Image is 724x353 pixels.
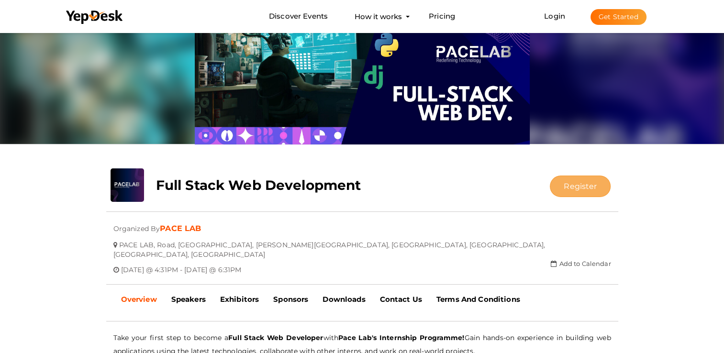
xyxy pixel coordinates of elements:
a: Speakers [164,287,213,311]
b: Terms And Conditions [436,295,520,304]
b: Contact Us [380,295,422,304]
span: PACE LAB, Road, [GEOGRAPHIC_DATA], [PERSON_NAME][GEOGRAPHIC_DATA], [GEOGRAPHIC_DATA], [GEOGRAPHIC... [113,233,546,259]
b: Sponsors [273,295,308,304]
a: Login [544,11,565,21]
span: Organized By [113,217,160,233]
b: Downloads [323,295,365,304]
b: Exhibitors [220,295,259,304]
b: Full Stack Web Developer [228,333,323,342]
a: Discover Events [269,8,328,25]
a: PACE LAB [160,224,201,233]
b: Pace Lab's Internship Programme! [338,333,465,342]
a: Contact Us [373,287,429,311]
a: Pricing [429,8,455,25]
a: Add to Calendar [551,260,611,267]
button: Register [550,176,611,197]
b: Full Stack Web Development [156,177,361,193]
a: Terms And Conditions [429,287,527,311]
b: Overview [121,295,157,304]
a: Downloads [315,287,372,311]
b: Speakers [171,295,206,304]
a: Sponsors [266,287,315,311]
span: [DATE] @ 4:31PM - [DATE] @ 6:31PM [121,258,242,274]
a: Exhibitors [213,287,266,311]
button: How it works [352,8,405,25]
a: Overview [114,287,164,311]
img: 2WBSCWOU_small.png [111,168,144,202]
button: Get Started [590,9,646,25]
